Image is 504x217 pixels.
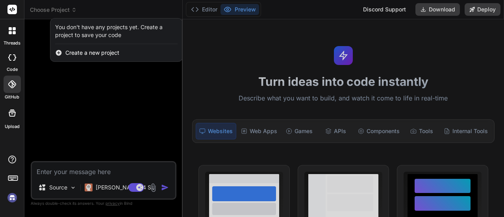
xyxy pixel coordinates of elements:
[5,94,19,100] label: GitHub
[5,123,20,130] label: Upload
[6,191,19,204] img: signin
[7,66,18,73] label: code
[55,23,178,39] div: You don't have any projects yet. Create a project to save your code
[65,49,119,57] span: Create a new project
[4,40,20,46] label: threads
